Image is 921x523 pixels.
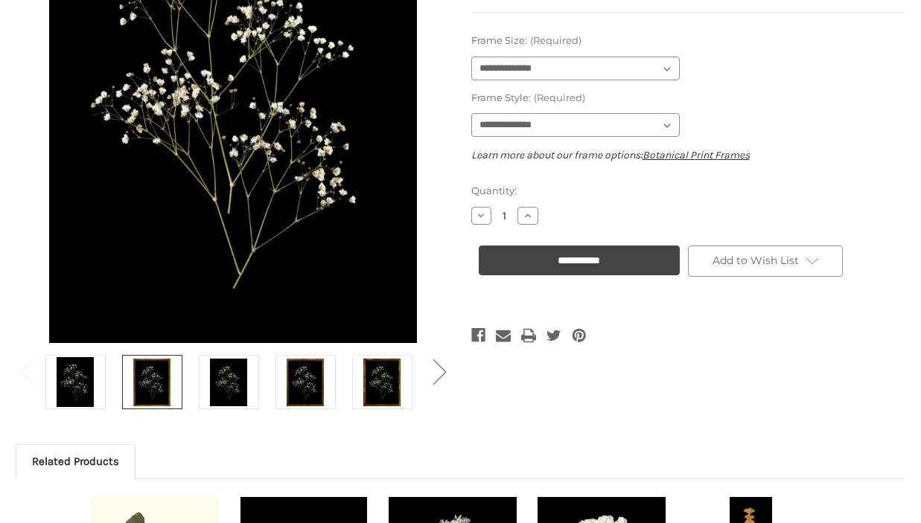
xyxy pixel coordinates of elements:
[16,445,135,478] a: Related Products
[471,91,906,106] label: Frame Style:
[688,246,843,277] a: Add to Wish List
[363,357,401,407] img: Gold Bamboo Frame
[530,34,581,46] small: (Required)
[471,147,906,163] p: Learn more about our frame options:
[424,348,454,394] button: Go to slide 2 of 2
[210,357,247,407] img: Black Frame
[471,33,906,48] label: Frame Size:
[521,325,536,346] a: Print
[534,92,585,103] small: (Required)
[713,254,799,267] span: Add to Wish List
[133,357,171,407] img: Antique Gold Frame
[12,348,42,394] button: Go to slide 2 of 2
[287,357,324,407] img: Burlewood Frame
[643,149,750,161] a: Botanical Print Frames
[57,357,94,407] img: Unframed
[471,184,906,199] label: Quantity:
